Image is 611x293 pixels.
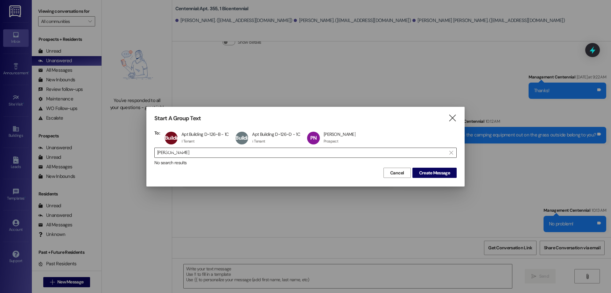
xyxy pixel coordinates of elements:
div: [PERSON_NAME] [324,131,355,137]
div: No search results [154,159,457,166]
span: Create Message [419,170,450,176]
h3: Start A Group Text [154,115,201,122]
span: Building D~126~D [235,135,254,154]
div: Prospect [324,139,338,144]
span: Cancel [390,170,404,176]
i:  [448,115,457,121]
input: Search for any contact or apartment [157,148,446,157]
span: PN [310,135,317,141]
div: 1 Tenant [252,139,265,144]
button: Create Message [412,168,457,178]
div: 1 Tenant [181,139,194,144]
span: Building D~126~B [165,135,183,154]
i:  [449,150,453,155]
div: Apt Building D~126~D - 1C [252,131,300,137]
h3: To: [154,130,160,136]
button: Clear text [446,148,456,157]
button: Cancel [383,168,411,178]
div: Apt Building D~126~B - 1C [181,131,229,137]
